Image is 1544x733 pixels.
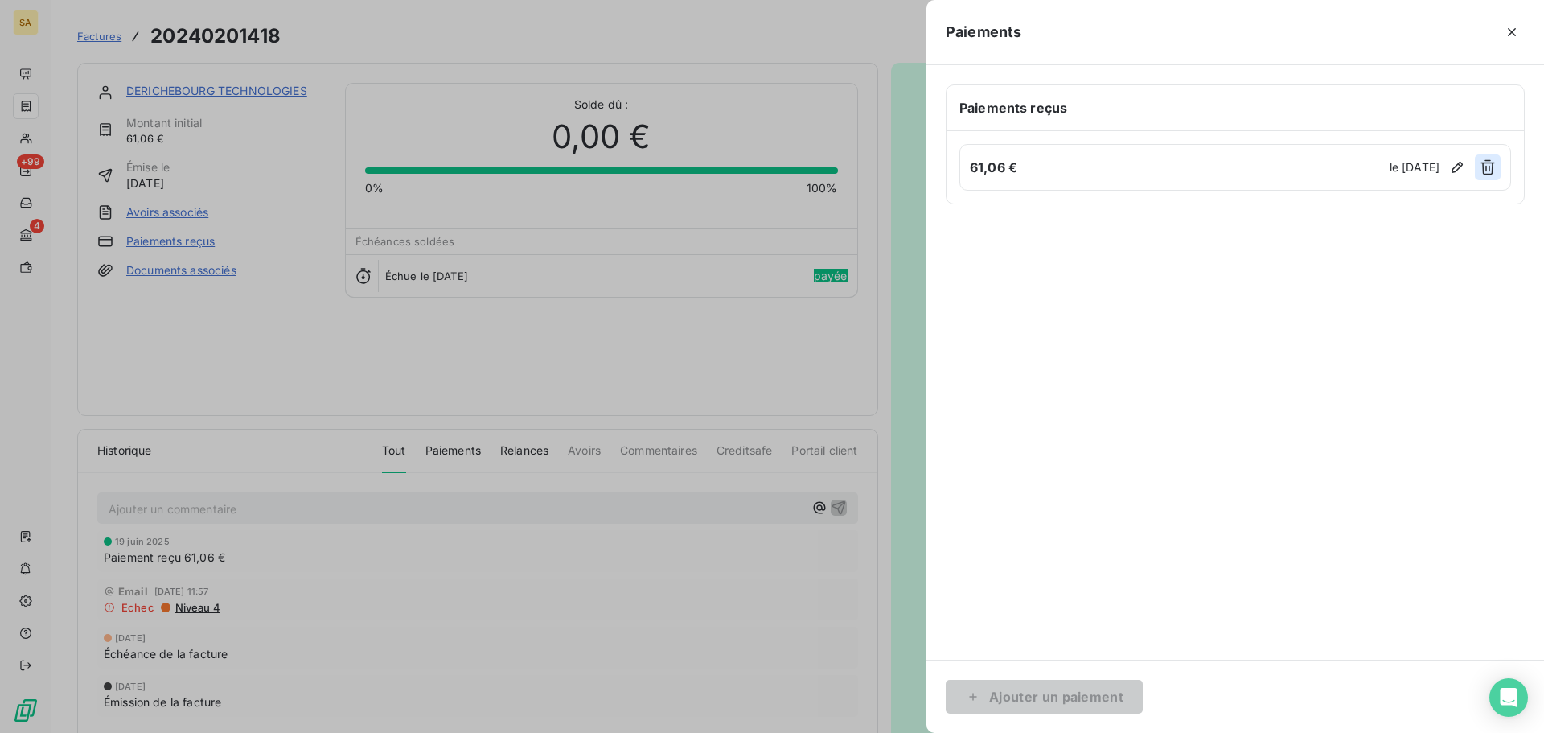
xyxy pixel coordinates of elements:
[959,98,1511,117] h6: Paiements reçus
[946,680,1143,714] button: Ajouter un paiement
[1489,678,1528,717] div: Open Intercom Messenger
[946,21,1021,43] h5: Paiements
[1390,159,1439,175] span: le [DATE]
[970,158,1385,177] h6: 61,06 €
